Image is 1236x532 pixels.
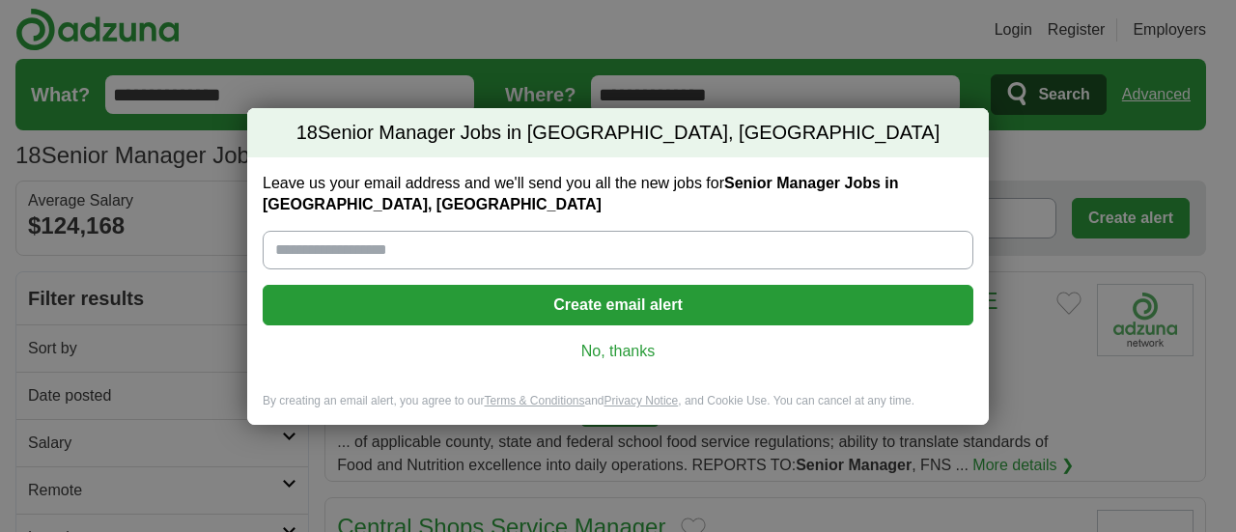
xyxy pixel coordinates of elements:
[484,394,584,407] a: Terms & Conditions
[263,285,973,325] button: Create email alert
[604,394,679,407] a: Privacy Notice
[278,341,958,362] a: No, thanks
[247,108,989,158] h2: Senior Manager Jobs in [GEOGRAPHIC_DATA], [GEOGRAPHIC_DATA]
[263,173,973,215] label: Leave us your email address and we'll send you all the new jobs for
[296,120,318,147] span: 18
[247,393,989,425] div: By creating an email alert, you agree to our and , and Cookie Use. You can cancel at any time.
